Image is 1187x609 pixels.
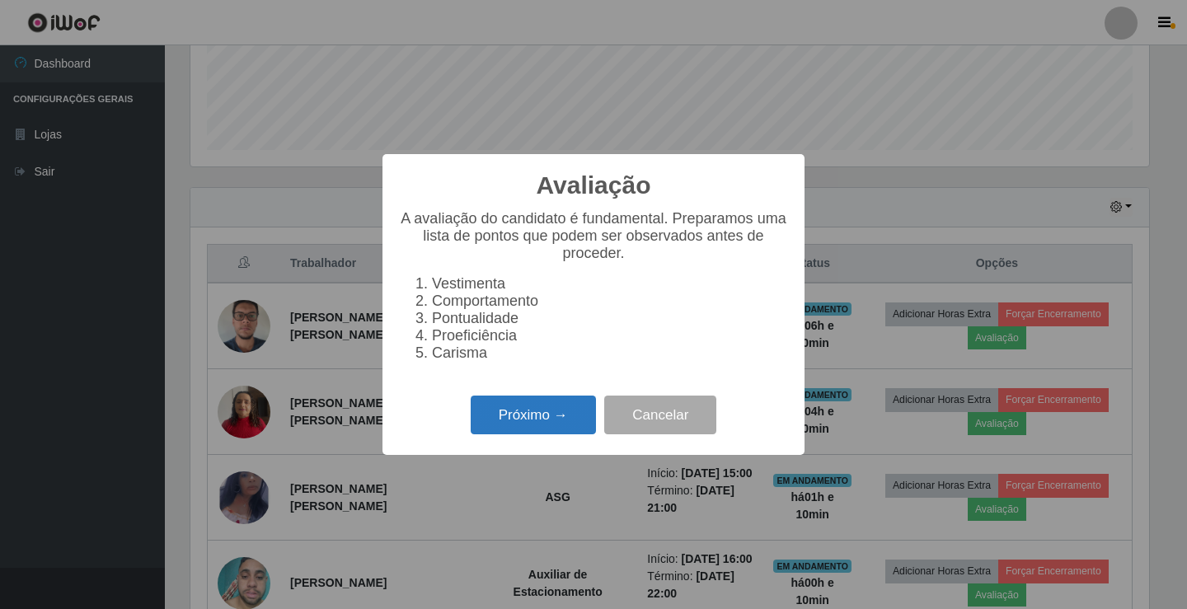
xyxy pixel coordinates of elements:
h2: Avaliação [537,171,651,200]
p: A avaliação do candidato é fundamental. Preparamos uma lista de pontos que podem ser observados a... [399,210,788,262]
li: Vestimenta [432,275,788,293]
button: Cancelar [604,396,716,434]
li: Proeficiência [432,327,788,344]
button: Próximo → [471,396,596,434]
li: Carisma [432,344,788,362]
li: Pontualidade [432,310,788,327]
li: Comportamento [432,293,788,310]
